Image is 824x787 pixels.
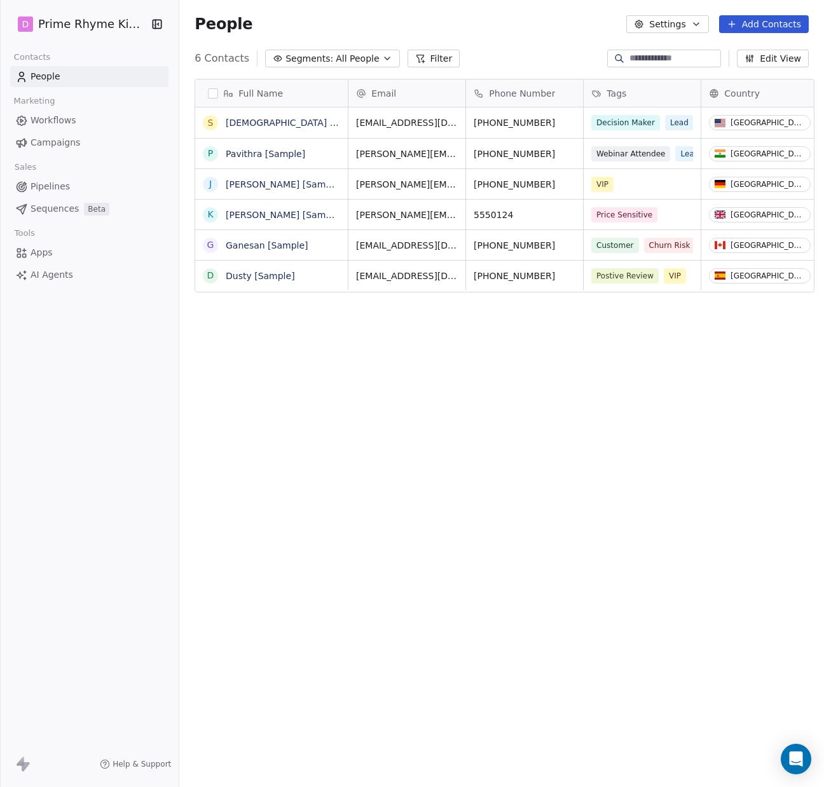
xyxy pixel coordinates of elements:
span: Sales [9,158,42,177]
span: Apps [31,246,53,259]
span: Customer [591,238,639,253]
span: Pipelines [31,180,70,193]
div: Open Intercom Messenger [781,744,811,774]
a: Dusty [Sample] [226,271,295,281]
span: Prime Rhyme Kids Books [38,16,148,32]
div: K [208,208,214,221]
span: 6 Contacts [195,51,249,66]
a: [PERSON_NAME] [Sample] [226,179,343,189]
span: Tags [607,87,626,100]
span: [PHONE_NUMBER] [474,270,575,282]
div: [GEOGRAPHIC_DATA] [731,210,805,219]
button: Edit View [737,50,809,67]
a: Campaigns [10,132,168,153]
span: [EMAIL_ADDRESS][DOMAIN_NAME] [356,270,458,282]
span: [PERSON_NAME][EMAIL_ADDRESS][DOMAIN_NAME] [356,147,458,160]
div: grid [195,107,348,741]
div: Tags [584,79,701,107]
span: People [31,70,60,83]
span: [PHONE_NUMBER] [474,116,575,129]
div: [GEOGRAPHIC_DATA] [731,149,805,158]
span: [PERSON_NAME][EMAIL_ADDRESS][DOMAIN_NAME] [356,178,458,191]
span: Help & Support [113,759,171,769]
span: Postive Review [591,268,659,284]
button: Add Contacts [719,15,809,33]
a: Workflows [10,110,168,131]
span: Webinar Attendee [591,146,670,161]
span: 5550124 [474,209,575,221]
span: Lead [665,115,694,130]
span: Price Sensitive [591,207,657,222]
div: J [209,177,212,191]
div: Full Name [195,79,348,107]
div: S [208,116,214,130]
span: Full Name [238,87,283,100]
a: Ganesan [Sample] [226,240,308,250]
span: Campaigns [31,136,80,149]
div: [GEOGRAPHIC_DATA] [731,180,805,189]
div: Email [348,79,465,107]
a: [PERSON_NAME] [Sample] [226,210,343,220]
a: SequencesBeta [10,198,168,219]
a: Apps [10,242,168,263]
span: [PHONE_NUMBER] [474,239,575,252]
span: Country [724,87,760,100]
span: Tools [9,224,40,243]
span: Beta [84,203,109,216]
a: Pavithra [Sample] [226,149,305,159]
div: Country [701,79,818,107]
div: Phone Number [466,79,583,107]
button: Settings [626,15,708,33]
button: DPrime Rhyme Kids Books [15,13,142,35]
div: D [207,269,214,282]
button: Filter [408,50,460,67]
span: Marketing [8,92,60,111]
span: Churn Risk [644,238,696,253]
span: Workflows [31,114,76,127]
span: [PERSON_NAME][EMAIL_ADDRESS][DOMAIN_NAME] [356,209,458,221]
span: Email [371,87,396,100]
a: Help & Support [100,759,171,769]
span: Decision Maker [591,115,660,130]
a: [DEMOGRAPHIC_DATA] [Sample] [226,118,370,128]
span: [EMAIL_ADDRESS][DOMAIN_NAME] [356,116,458,129]
span: Segments: [285,52,333,65]
a: Pipelines [10,176,168,197]
div: [GEOGRAPHIC_DATA] [731,118,805,127]
a: People [10,66,168,87]
span: [EMAIL_ADDRESS][DOMAIN_NAME] [356,239,458,252]
span: [PHONE_NUMBER] [474,147,575,160]
span: Contacts [8,48,56,67]
div: [GEOGRAPHIC_DATA] [731,271,805,280]
span: VIP [664,268,686,284]
span: [PHONE_NUMBER] [474,178,575,191]
span: AI Agents [31,268,73,282]
span: All People [336,52,379,65]
div: G [207,238,214,252]
span: Lead [676,146,704,161]
a: AI Agents [10,264,168,285]
span: Sequences [31,202,79,216]
span: D [22,18,29,31]
span: People [195,15,252,34]
span: VIP [591,177,614,192]
div: P [208,147,213,160]
span: Phone Number [489,87,555,100]
div: [GEOGRAPHIC_DATA] [731,241,805,250]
